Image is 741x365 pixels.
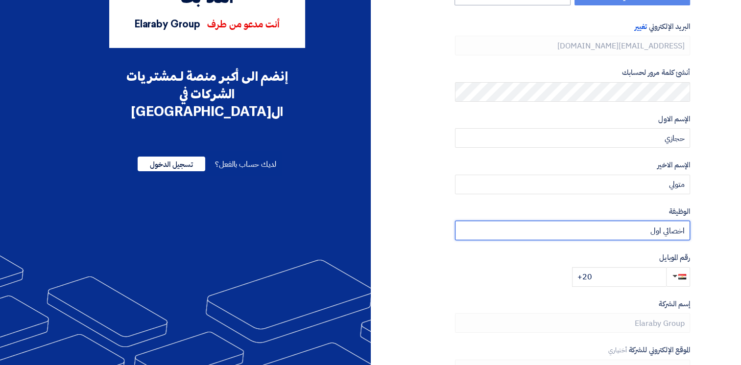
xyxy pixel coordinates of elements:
[635,21,647,32] span: تغيير
[455,21,690,32] label: البريد الإلكتروني
[138,159,205,170] a: تسجيل الدخول
[109,68,305,120] div: إنضم الى أكبر منصة لـمشتريات الشركات في ال[GEOGRAPHIC_DATA]
[455,206,690,217] label: الوظيفة
[135,18,200,30] span: Elaraby Group
[455,128,690,148] input: أدخل الإسم الاول ...
[455,221,690,240] input: أدخل الوظيفة ...
[455,160,690,171] label: الإسم الاخير
[455,298,690,310] label: إسم الشركة
[455,344,690,356] label: الموقع الإلكتروني للشركة
[455,36,690,55] input: أدخل بريد العمل الإلكتروني الخاص بك ...
[455,114,690,125] label: الإسم الاول
[455,252,690,263] label: رقم الموبايل
[215,159,276,170] span: لديك حساب بالفعل؟
[138,157,205,171] span: تسجيل الدخول
[455,175,690,194] input: أدخل الإسم الاخير ...
[455,313,690,333] input: أدخل إسم الشركة ...
[572,267,666,287] input: أدخل رقم الموبايل ...
[608,345,627,355] span: أختياري
[455,67,690,78] label: أنشئ كلمة مرور لحسابك
[207,20,280,30] span: أنت مدعو من طرف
